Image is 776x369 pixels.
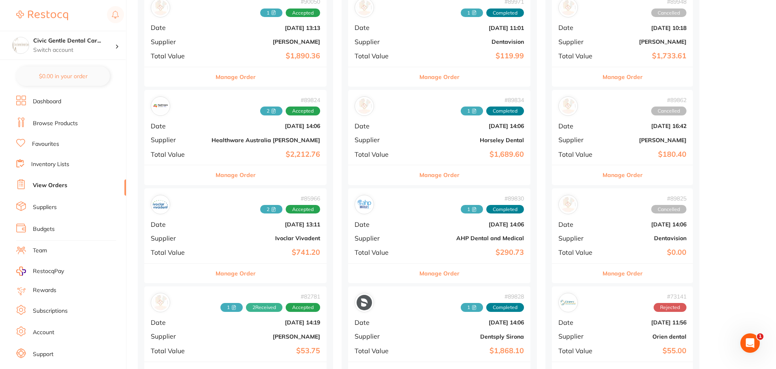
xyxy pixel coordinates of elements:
b: $180.40 [605,150,686,159]
iframe: Intercom live chat [740,333,760,353]
span: Date [558,319,599,326]
span: Received [260,9,282,17]
img: Civic Gentle Dental Care [13,37,29,53]
span: Total Value [558,249,599,256]
b: [DATE] 13:11 [212,221,320,228]
span: # 89828 [461,293,524,300]
span: # 89824 [260,97,320,103]
span: Received [260,107,282,115]
b: [DATE] 14:06 [415,221,524,228]
b: [DATE] 14:06 [605,221,686,228]
span: Accepted [286,205,320,214]
div: Ivoclar Vivadent#859662 AcceptedDate[DATE] 13:11SupplierIvoclar VivadentTotal Value$741.20Manage ... [144,188,327,284]
span: Total Value [558,151,599,158]
a: Browse Products [33,119,78,128]
span: Supplier [558,333,599,340]
a: Rewards [33,286,56,294]
span: Supplier [151,38,205,45]
img: Ivoclar Vivadent [153,197,168,212]
button: Manage Order [419,67,460,87]
b: [DATE] 14:06 [415,123,524,129]
button: $0.00 in your order [16,66,110,86]
span: Date [355,24,409,31]
a: Restocq Logo [16,6,68,25]
img: Dentsply Sirona [357,295,372,310]
span: Date [151,24,205,31]
span: Total Value [151,151,205,158]
b: Dentsply Sirona [415,333,524,340]
h4: Civic Gentle Dental Care [33,37,115,45]
span: Received [461,303,483,312]
span: Rejected [654,303,686,312]
span: Date [558,122,599,130]
span: # 89825 [651,195,686,202]
span: Accepted [286,9,320,17]
b: $55.00 [605,347,686,355]
b: $1,868.10 [415,347,524,355]
a: Dashboard [33,98,61,106]
a: Budgets [33,225,55,233]
span: # 85966 [260,195,320,202]
span: Date [355,221,409,228]
a: Support [33,350,53,358]
b: Healthware Australia [PERSON_NAME] [212,137,320,143]
b: [DATE] 13:13 [212,25,320,31]
img: Healthware Australia Ridley [153,98,168,114]
span: Received [260,205,282,214]
a: Suppliers [33,203,57,211]
span: # 89834 [461,97,524,103]
span: Received [461,9,483,17]
span: 1 [757,333,763,340]
span: Received [461,205,483,214]
a: Subscriptions [33,307,68,315]
b: $1,689.60 [415,150,524,159]
b: [DATE] 14:19 [212,319,320,326]
span: # 82781 [220,293,320,300]
a: Inventory Lists [31,160,69,169]
span: Completed [486,205,524,214]
span: # 89862 [651,97,686,103]
span: Supplier [355,235,409,242]
span: Total Value [151,249,205,256]
button: Manage Order [216,67,256,87]
button: Manage Order [603,165,643,185]
b: [DATE] 10:18 [605,25,686,31]
img: Dentavision [560,197,576,212]
span: Supplier [151,235,205,242]
b: $741.20 [212,248,320,257]
span: Total Value [355,151,409,158]
span: Total Value [355,347,409,354]
button: Manage Order [216,264,256,283]
span: Date [151,122,205,130]
img: Restocq Logo [16,11,68,20]
span: Date [151,319,205,326]
button: Manage Order [216,165,256,185]
span: Cancelled [651,205,686,214]
b: AHP Dental and Medical [415,235,524,241]
span: Date [355,122,409,130]
img: Henry Schein Halas [560,98,576,114]
b: [DATE] 11:56 [605,319,686,326]
img: AHP Dental and Medical [357,197,372,212]
span: Supplier [558,38,599,45]
button: Manage Order [603,67,643,87]
img: Orien dental [560,295,576,310]
span: Total Value [151,52,205,60]
b: $53.75 [212,347,320,355]
span: Cancelled [651,9,686,17]
button: Manage Order [603,264,643,283]
span: Received [220,303,243,312]
b: $290.73 [415,248,524,257]
b: [DATE] 16:42 [605,123,686,129]
a: Favourites [32,140,59,148]
b: Dentavision [605,235,686,241]
a: View Orders [33,181,67,190]
span: Supplier [558,136,599,143]
span: Date [558,24,599,31]
span: Total Value [151,347,205,354]
span: Supplier [355,333,409,340]
b: [PERSON_NAME] [605,137,686,143]
span: Received [461,107,483,115]
img: Horseley Dental [357,98,372,114]
img: RestocqPay [16,267,26,276]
